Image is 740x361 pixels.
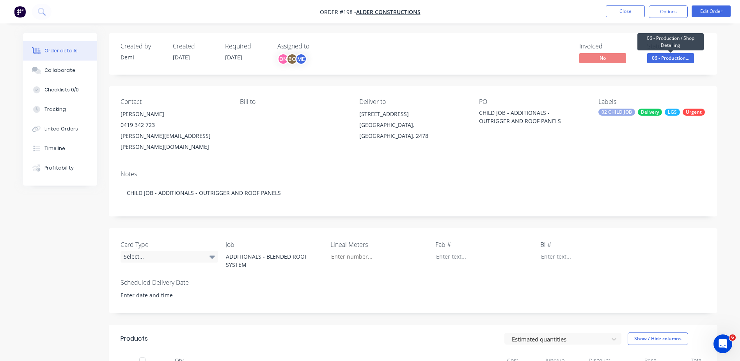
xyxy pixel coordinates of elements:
[320,8,356,16] span: Order #198 -
[121,43,163,50] div: Created by
[359,98,466,105] div: Deliver to
[121,278,218,287] label: Scheduled Delivery Date
[23,80,97,100] button: Checklists 0/0
[356,8,421,16] a: Alder Constructions
[44,145,65,152] div: Timeline
[713,334,732,353] iframe: Intercom live chat
[579,53,626,63] span: No
[121,334,148,343] div: Products
[665,109,680,116] div: LGS
[729,334,736,341] span: 6
[23,41,97,61] button: Order details
[647,53,694,63] span: 06 - Production...
[277,43,355,50] div: Assigned to
[359,120,466,141] div: [GEOGRAPHIC_DATA], [GEOGRAPHIC_DATA], 2478
[23,139,97,158] button: Timeline
[44,125,78,132] div: Linked Orders
[173,43,216,50] div: Created
[692,5,731,17] button: Edit Order
[44,106,66,113] div: Tracking
[121,53,163,61] div: Demi
[23,61,97,80] button: Collaborate
[121,120,227,130] div: 0419 342 723
[647,53,694,65] button: 06 - Production...
[277,53,307,65] button: DNBCME
[44,67,75,74] div: Collaborate
[14,6,26,18] img: Factory
[628,332,688,345] button: Show / Hide columns
[435,240,533,249] label: Fab #
[121,98,227,105] div: Contact
[23,119,97,139] button: Linked Orders
[44,86,79,93] div: Checklists 0/0
[121,251,218,263] div: Select...
[606,5,645,17] button: Close
[295,53,307,65] div: ME
[44,47,78,54] div: Order details
[330,240,428,249] label: Lineal Meters
[115,289,212,301] input: Enter date and time
[479,109,577,125] div: CHILD JOB - ADDITIONALS - OUTRIGGER AND ROOF PANELS
[325,251,428,263] input: Enter number...
[277,53,289,65] div: DN
[225,43,268,50] div: Required
[121,181,706,205] div: CHILD JOB - ADDITIONALS - OUTRIGGER AND ROOF PANELS
[598,98,705,105] div: Labels
[225,54,242,61] span: [DATE]
[359,109,466,120] div: [STREET_ADDRESS]
[638,109,662,116] div: Delivery
[121,240,218,249] label: Card Type
[598,109,635,116] div: 02 CHILD JOB
[359,109,466,141] div: [STREET_ADDRESS][GEOGRAPHIC_DATA], [GEOGRAPHIC_DATA], 2478
[121,109,227,152] div: [PERSON_NAME]0419 342 723[PERSON_NAME][EMAIL_ADDRESS][PERSON_NAME][DOMAIN_NAME]
[683,109,705,116] div: Urgent
[121,130,227,152] div: [PERSON_NAME][EMAIL_ADDRESS][PERSON_NAME][DOMAIN_NAME]
[23,100,97,119] button: Tracking
[121,170,706,178] div: Notes
[23,158,97,178] button: Profitability
[579,43,638,50] div: Invoiced
[44,164,74,172] div: Profitability
[286,53,298,65] div: BC
[637,33,704,50] div: 06 - Production / Shop Detailing
[220,251,317,270] div: ADDITIONALS - BLENDED ROOF SYSTEM
[479,98,586,105] div: PO
[121,109,227,120] div: [PERSON_NAME]
[225,240,323,249] label: Job
[173,54,190,61] span: [DATE]
[240,98,347,105] div: Bill to
[540,240,638,249] label: Bl #
[649,5,688,18] button: Options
